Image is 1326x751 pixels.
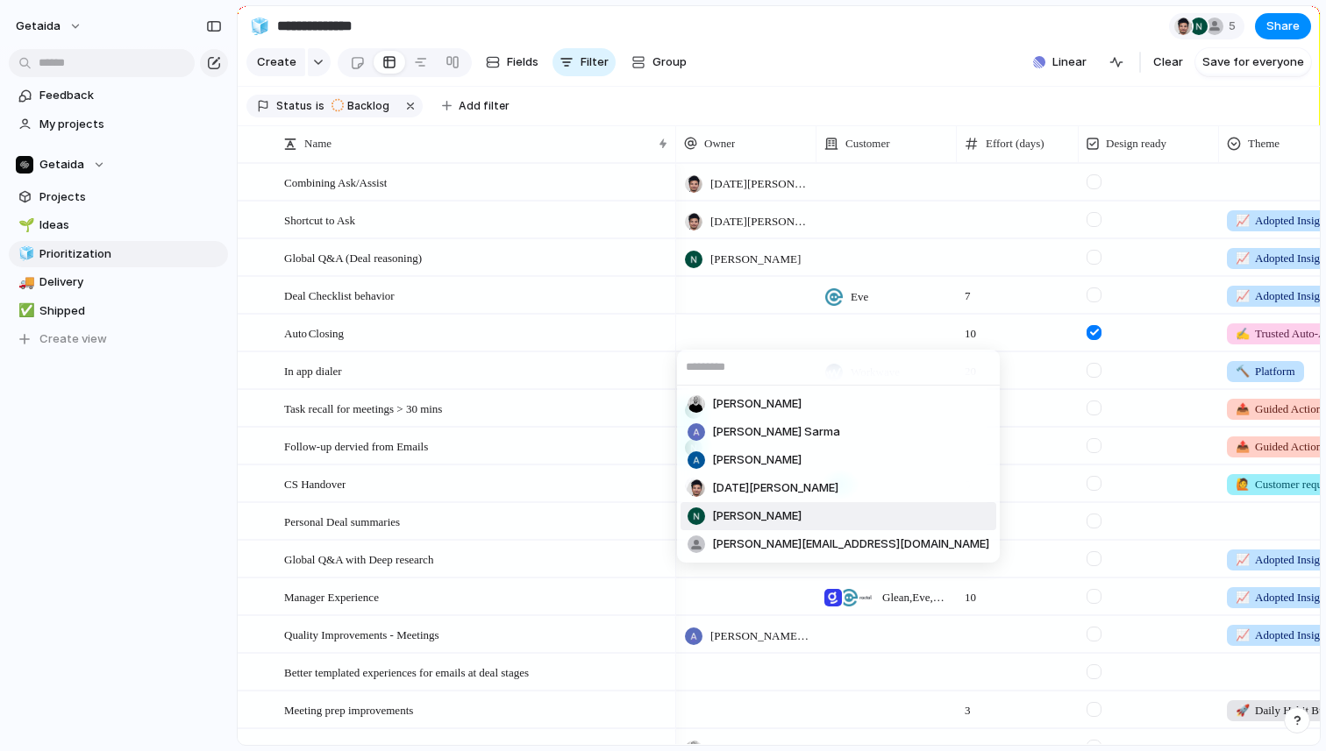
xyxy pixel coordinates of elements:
[712,395,802,413] span: [PERSON_NAME]
[712,507,802,525] span: [PERSON_NAME]
[712,423,840,441] span: [PERSON_NAME] Sarma
[712,479,838,497] span: [DATE][PERSON_NAME]
[712,451,802,469] span: [PERSON_NAME]
[712,535,989,553] span: [PERSON_NAME][EMAIL_ADDRESS][DOMAIN_NAME]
